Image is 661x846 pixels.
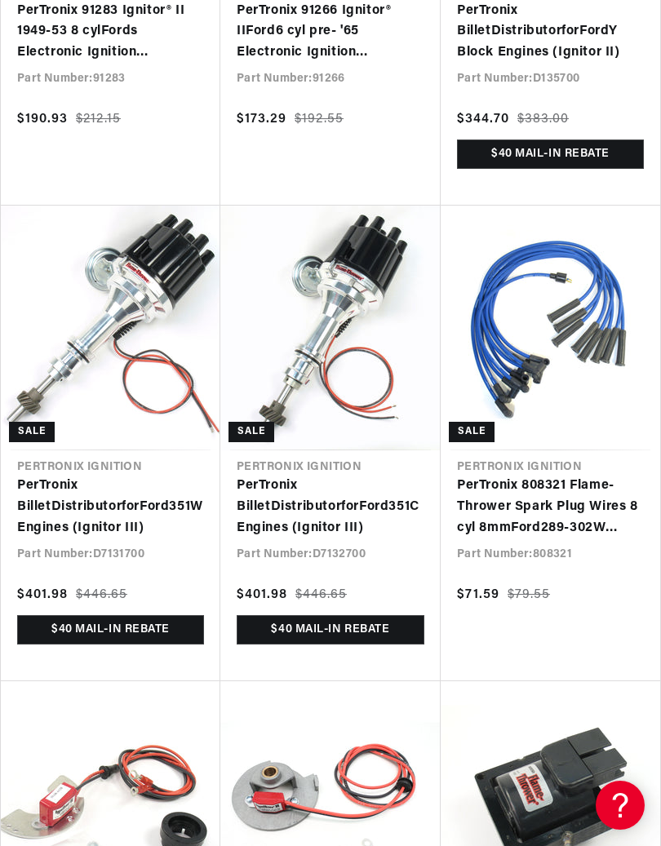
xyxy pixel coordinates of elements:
a: PerTronix 808321 Flame-Thrower Spark Plug Wires 8 cyl 8mmFord289-302W [DEMOGRAPHIC_DATA] Cap Blue [457,476,644,538]
a: PerTronix BilletDistributorforFordY Block Engines (Ignitor II) [457,1,644,64]
a: PerTronix 91283 Ignitor® II 1949-53 8 cylFords Electronic Ignition Conversion Kit [17,1,204,64]
a: PerTronix BilletDistributorforFord351C Engines (Ignitor III) [237,476,424,538]
a: PerTronix BilletDistributorforFord351W Engines (Ignitor III) [17,476,204,538]
a: PerTronix 91266 Ignitor® IIFord6 cyl pre- '65 Electronic Ignition Conversion Kit [237,1,424,64]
